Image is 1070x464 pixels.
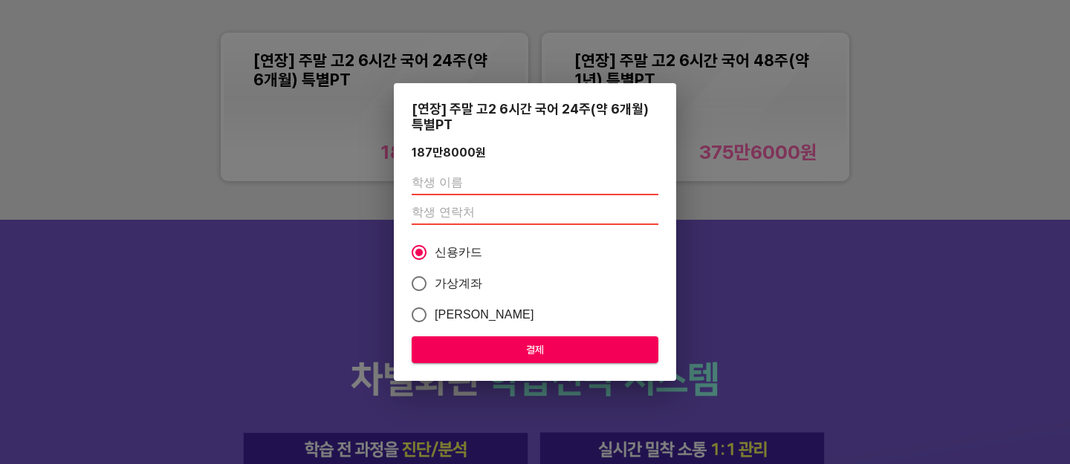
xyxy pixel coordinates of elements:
button: 결제 [412,336,658,364]
div: [연장] 주말 고2 6시간 국어 24주(약 6개월) 특별PT [412,101,658,132]
div: 187만8000 원 [412,146,486,160]
span: 신용카드 [435,244,483,261]
input: 학생 연락처 [412,201,658,225]
span: 결제 [424,341,646,359]
span: 가상계좌 [435,275,483,293]
span: [PERSON_NAME] [435,306,534,324]
input: 학생 이름 [412,171,658,195]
